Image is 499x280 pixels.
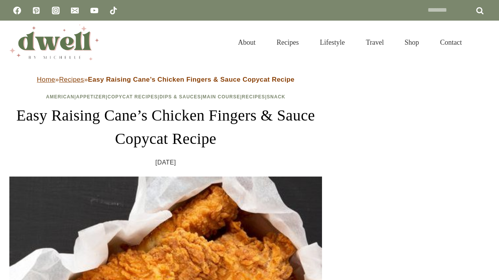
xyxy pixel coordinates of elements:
a: Home [37,76,55,83]
nav: Primary Navigation [227,29,472,56]
span: | | | | | | [46,94,285,100]
button: View Search Form [476,36,490,49]
a: Contact [430,29,472,56]
time: [DATE] [156,157,176,168]
a: Facebook [9,3,25,18]
h1: Easy Raising Cane’s Chicken Fingers & Sauce Copycat Recipe [9,104,322,150]
a: Recipes [59,76,84,83]
a: Recipes [242,94,265,100]
a: Appetizer [76,94,106,100]
span: » » [37,76,295,83]
a: Main Course [203,94,240,100]
a: Recipes [266,29,309,56]
a: Instagram [48,3,64,18]
a: About [227,29,266,56]
img: DWELL by michelle [9,24,99,60]
a: Lifestyle [309,29,355,56]
a: Travel [355,29,394,56]
a: Email [67,3,83,18]
a: Shop [394,29,430,56]
a: Snack [267,94,285,100]
a: Copycat Recipes [108,94,158,100]
a: YouTube [87,3,102,18]
a: Dips & Sauces [159,94,201,100]
strong: Easy Raising Cane’s Chicken Fingers & Sauce Copycat Recipe [88,76,294,83]
a: Pinterest [28,3,44,18]
a: American [46,94,74,100]
a: TikTok [106,3,121,18]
